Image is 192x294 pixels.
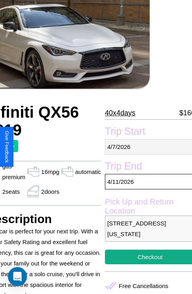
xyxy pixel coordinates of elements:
[41,186,59,197] p: 2 doors
[59,166,75,178] img: gas
[41,166,59,177] p: 16 mpg
[25,166,41,178] img: gas
[2,161,25,182] p: gas premium
[2,186,20,197] p: 2 seats
[4,131,10,163] div: Give Feedback
[105,107,135,119] p: 40 x 4 days
[25,185,41,197] img: gas
[119,281,168,291] p: Free Cancellations
[75,166,101,177] p: automatic
[8,267,27,286] div: Open Intercom Messenger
